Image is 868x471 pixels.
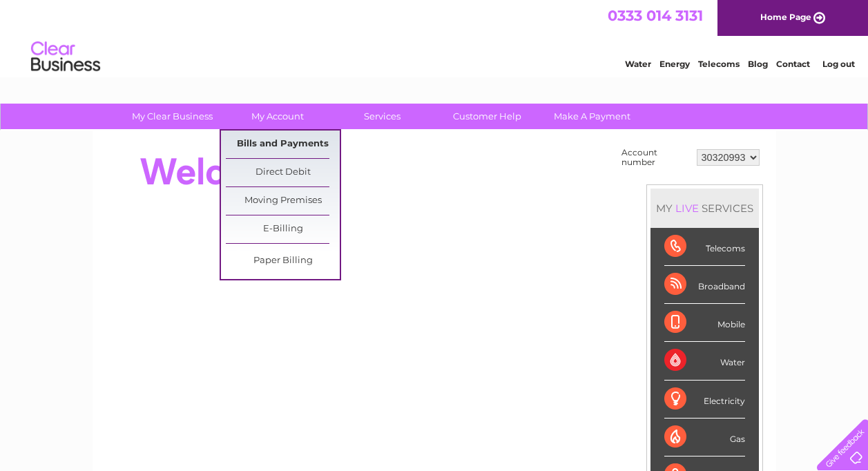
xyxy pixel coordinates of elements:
[226,187,340,215] a: Moving Premises
[822,59,855,69] a: Log out
[664,419,745,456] div: Gas
[748,59,768,69] a: Blog
[664,381,745,419] div: Electricity
[535,104,649,129] a: Make A Payment
[325,104,439,129] a: Services
[673,202,702,215] div: LIVE
[30,36,101,78] img: logo.png
[226,215,340,243] a: E-Billing
[618,144,693,171] td: Account number
[115,104,229,129] a: My Clear Business
[664,342,745,380] div: Water
[608,7,703,24] a: 0333 014 3131
[650,189,759,228] div: MY SERVICES
[625,59,651,69] a: Water
[664,228,745,266] div: Telecoms
[108,8,761,67] div: Clear Business is a trading name of Verastar Limited (registered in [GEOGRAPHIC_DATA] No. 3667643...
[659,59,690,69] a: Energy
[698,59,740,69] a: Telecoms
[430,104,544,129] a: Customer Help
[220,104,334,129] a: My Account
[664,266,745,304] div: Broadband
[226,131,340,158] a: Bills and Payments
[226,247,340,275] a: Paper Billing
[776,59,810,69] a: Contact
[664,304,745,342] div: Mobile
[226,159,340,186] a: Direct Debit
